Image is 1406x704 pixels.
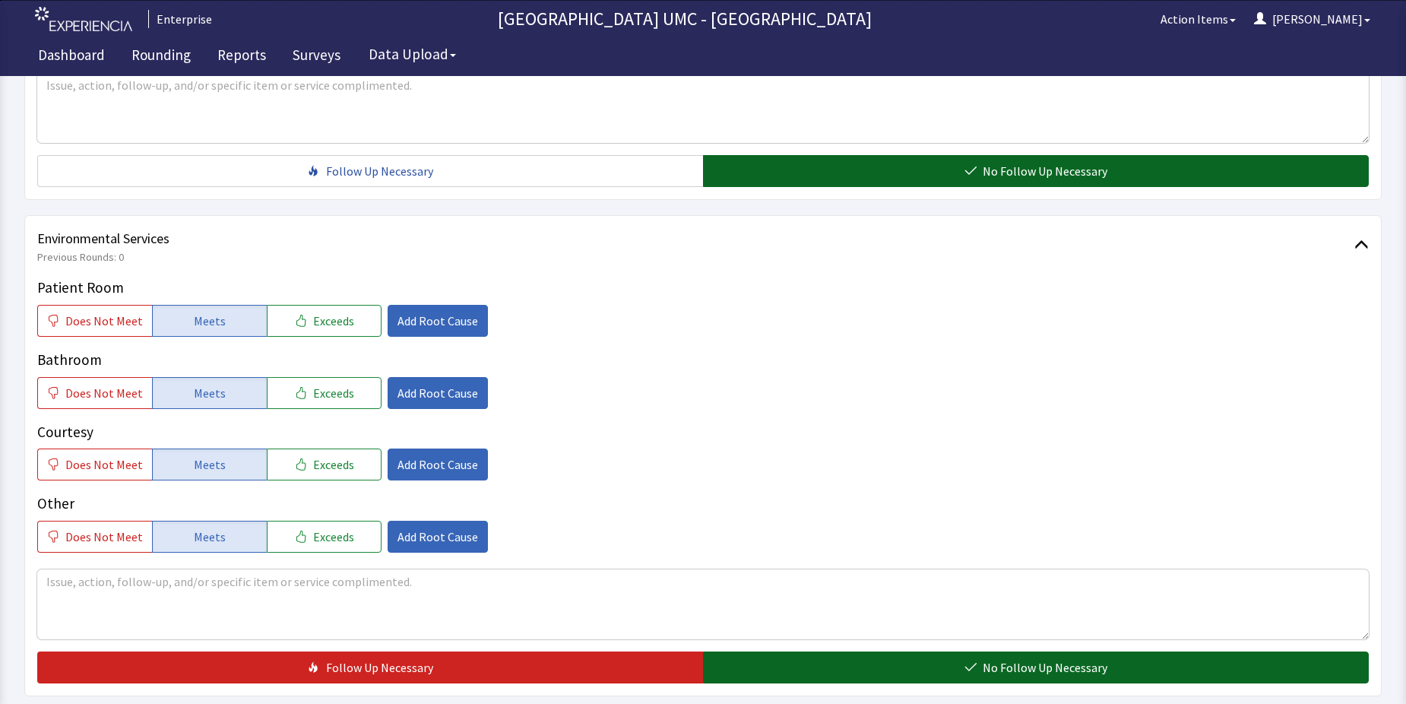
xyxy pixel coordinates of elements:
[326,162,433,180] span: Follow Up Necessary
[281,38,352,76] a: Surveys
[148,10,212,28] div: Enterprise
[27,38,116,76] a: Dashboard
[397,528,478,546] span: Add Root Cause
[388,305,488,337] button: Add Root Cause
[37,349,1369,371] p: Bathroom
[267,449,382,480] button: Exceeds
[65,455,143,474] span: Does Not Meet
[326,658,433,677] span: Follow Up Necessary
[65,528,143,546] span: Does Not Meet
[37,521,152,553] button: Does Not Meet
[206,38,277,76] a: Reports
[37,305,152,337] button: Does Not Meet
[65,312,143,330] span: Does Not Meet
[267,305,382,337] button: Exceeds
[152,377,267,409] button: Meets
[313,455,354,474] span: Exceeds
[37,155,703,187] button: Follow Up Necessary
[267,521,382,553] button: Exceeds
[152,449,267,480] button: Meets
[983,658,1107,677] span: No Follow Up Necessary
[37,652,703,683] button: Follow Up Necessary
[388,377,488,409] button: Add Root Cause
[65,384,143,402] span: Does Not Meet
[37,277,1369,299] p: Patient Room
[359,40,465,68] button: Data Upload
[267,377,382,409] button: Exceeds
[194,384,226,402] span: Meets
[313,384,354,402] span: Exceeds
[37,449,152,480] button: Does Not Meet
[37,249,1354,265] span: Previous Rounds: 0
[397,384,478,402] span: Add Root Cause
[37,493,1369,515] p: Other
[194,455,226,474] span: Meets
[397,455,478,474] span: Add Root Cause
[194,312,226,330] span: Meets
[152,305,267,337] button: Meets
[37,377,152,409] button: Does Not Meet
[313,528,354,546] span: Exceeds
[703,652,1369,683] button: No Follow Up Necessary
[388,521,488,553] button: Add Root Cause
[1245,4,1379,34] button: [PERSON_NAME]
[37,421,1369,443] p: Courtesy
[120,38,202,76] a: Rounding
[313,312,354,330] span: Exceeds
[37,228,1354,249] span: Environmental Services
[388,449,488,480] button: Add Root Cause
[218,7,1151,31] p: [GEOGRAPHIC_DATA] UMC - [GEOGRAPHIC_DATA]
[194,528,226,546] span: Meets
[35,7,132,32] img: experiencia_logo.png
[397,312,478,330] span: Add Root Cause
[1151,4,1245,34] button: Action Items
[703,155,1369,187] button: No Follow Up Necessary
[983,162,1107,180] span: No Follow Up Necessary
[152,521,267,553] button: Meets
